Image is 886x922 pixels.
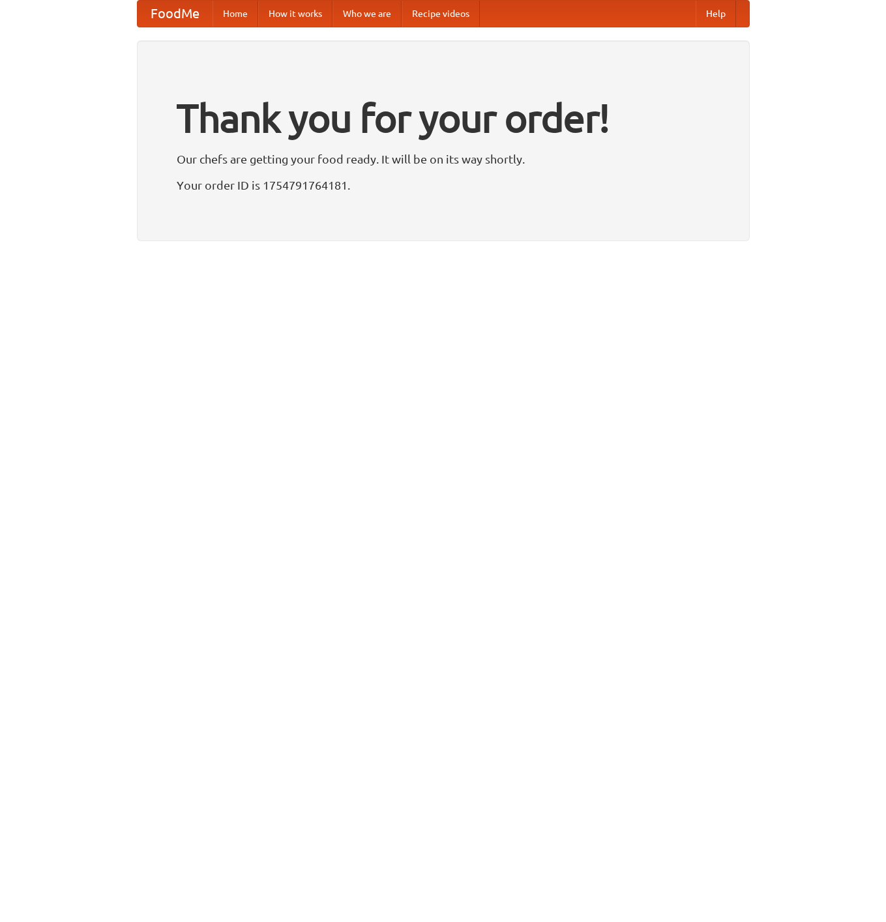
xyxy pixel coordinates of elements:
p: Your order ID is 1754791764181. [177,175,710,195]
p: Our chefs are getting your food ready. It will be on its way shortly. [177,149,710,169]
a: FoodMe [138,1,213,27]
a: Who we are [332,1,402,27]
a: Recipe videos [402,1,480,27]
h1: Thank you for your order! [177,87,710,149]
a: Home [213,1,258,27]
a: Help [696,1,736,27]
a: How it works [258,1,332,27]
